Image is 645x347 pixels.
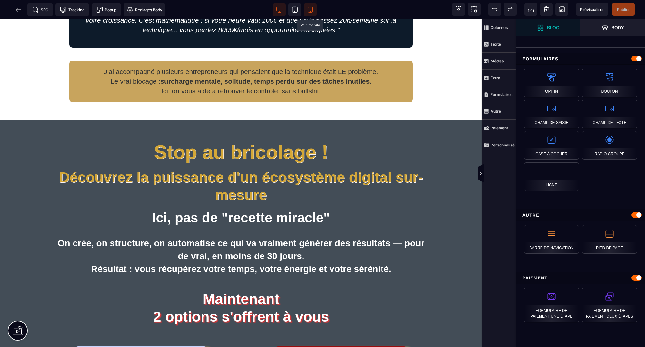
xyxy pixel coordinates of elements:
div: Case à cocher [524,131,579,160]
span: Rétablir [504,3,517,16]
span: Voir mobile [304,3,317,16]
span: Publier [617,7,630,12]
span: Retour [12,3,25,16]
strong: Paiement [491,126,508,130]
div: Formulaires [516,53,645,65]
div: Formulaire de paiement deux étapes [582,288,637,322]
span: Enregistrer [555,3,568,16]
span: Afficher les vues [516,164,522,183]
span: Nettoyage [540,3,553,16]
span: Capture d'écran [468,3,481,16]
strong: Extra [491,75,500,80]
span: Ouvrir les calques [580,19,645,36]
b: surcharge mentale, solitude, temps perdu sur des tâches inutiles. [160,58,372,66]
strong: Personnalisé [491,143,515,147]
div: Paiement [516,272,645,284]
div: Bouton [582,69,637,97]
text: J'ai accompagné plusieurs entrepreneurs qui pensaient que la technique était LE problème. Le vrai... [81,46,402,78]
div: Champ de texte [582,100,637,128]
div: Pied de page [582,225,637,254]
span: Aperçu [576,3,608,16]
span: Autre [482,103,516,120]
h1: Stop au bricolage ! [53,120,429,146]
span: Médias [482,53,516,70]
div: Champ de saisie [524,100,579,128]
span: Enregistrer le contenu [612,3,635,16]
h1: Maintenant 2 options s'offrent à vous [53,267,429,309]
span: Formulaires [482,86,516,103]
span: Tracking [60,6,84,13]
div: Autre [516,209,645,221]
strong: Colonnes [491,25,508,30]
h2: Ici, pas de "recette miracle" [53,188,429,210]
div: Barre de navigation [524,225,579,254]
div: Radio Groupe [582,131,637,160]
div: Ligne [524,162,579,191]
span: Colonnes [482,19,516,36]
span: Texte [482,36,516,53]
span: Voir les composants [452,3,465,16]
h1: Découvrez la puissance d'un écosystème digital sur-mesure [53,146,429,188]
span: Métadata SEO [27,3,53,16]
div: Opt In [524,69,579,97]
strong: Médias [491,59,504,63]
span: Voir bureau [273,3,286,16]
strong: Autre [491,109,501,114]
strong: Bloc [547,25,559,30]
span: Paiement [482,120,516,136]
span: Favicon [124,3,165,16]
div: Formulaire de paiement une étape [524,288,579,322]
text: On crée, on structure, on automatise ce qui va vraiment générer des résultats — pour de vrai, en ... [53,216,429,258]
strong: Formulaires [491,92,513,97]
span: Défaire [488,3,501,16]
span: SEO [32,6,48,13]
span: Prévisualiser [580,7,604,12]
span: Code de suivi [55,3,89,16]
strong: Texte [491,42,501,47]
span: Créer une alerte modale [92,3,121,16]
span: Extra [482,70,516,86]
span: Réglages Body [127,6,162,13]
span: Importer [524,3,537,16]
strong: Body [611,25,624,30]
span: Voir tablette [288,3,301,16]
span: Personnalisé [482,136,516,153]
span: Popup [96,6,116,13]
span: Ouvrir les blocs [516,19,580,36]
